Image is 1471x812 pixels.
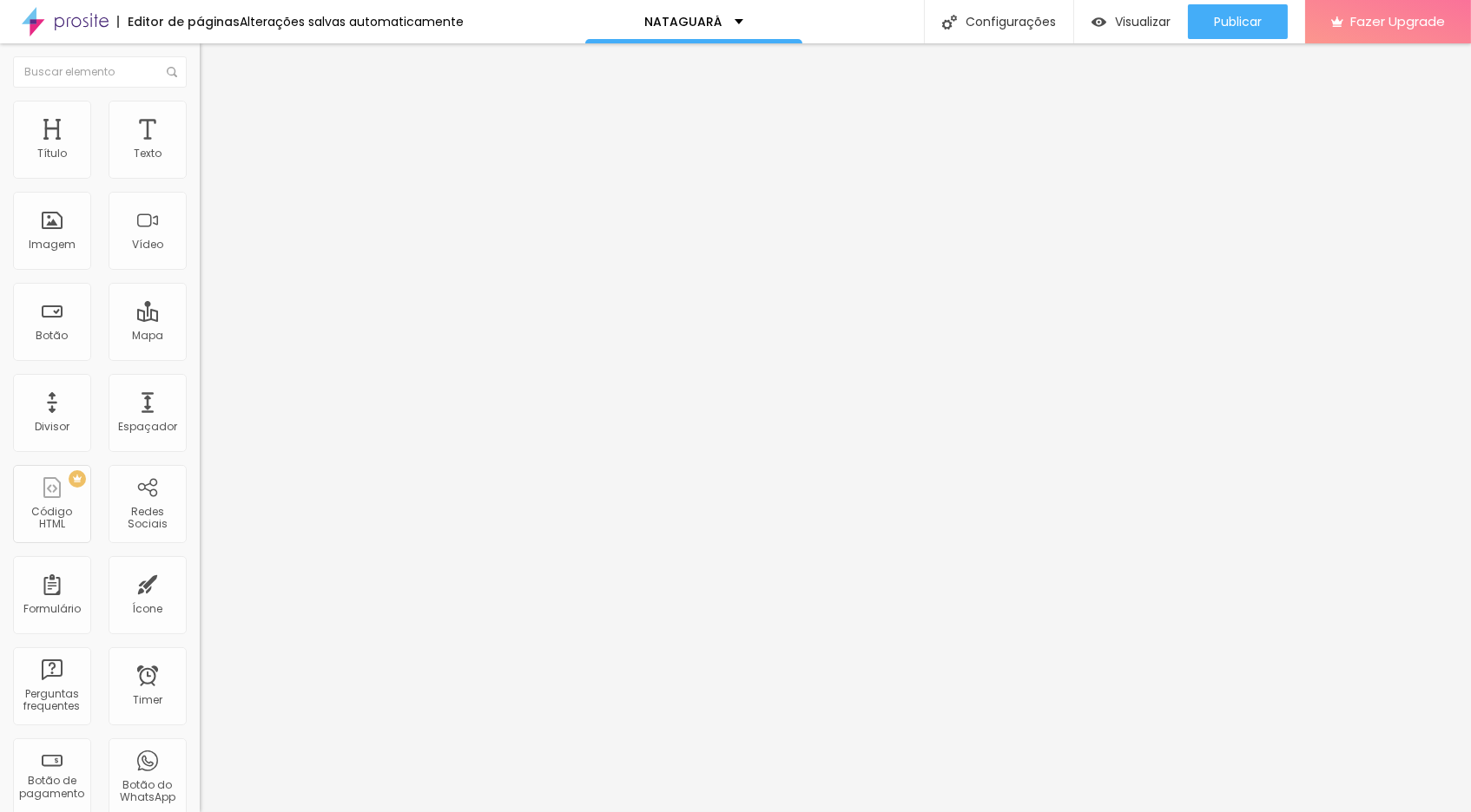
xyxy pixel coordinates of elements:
[167,67,177,77] img: Icone
[644,16,722,28] p: NATAGUARÁ
[1350,14,1445,29] span: Fazer Upgrade
[1115,15,1171,29] span: Visualizar
[17,688,86,713] div: Perguntas frequentes
[132,330,163,342] div: Mapa
[36,330,69,342] div: Botão
[37,147,67,160] div: Título
[35,421,69,433] div: Divisor
[113,779,181,804] div: Botão do WhatsApp
[200,43,1471,812] iframe: Editor
[17,775,86,800] div: Botão de pagamento
[132,239,163,251] div: Vídeo
[133,694,162,706] div: Timer
[1188,4,1288,39] button: Publicar
[1092,15,1106,29] img: view-1.svg
[17,506,86,531] div: Código HTML
[113,506,181,531] div: Redes Sociais
[1214,15,1262,29] span: Publicar
[1074,4,1188,39] button: Visualizar
[942,15,957,29] img: Icone
[134,147,162,160] div: Texto
[13,56,187,88] input: Buscar elemento
[29,239,76,251] div: Imagem
[240,16,464,28] div: Alterações salvas automaticamente
[118,421,177,433] div: Espaçador
[117,16,240,28] div: Editor de páginas
[23,603,81,615] div: Formulário
[133,603,163,615] div: Ícone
